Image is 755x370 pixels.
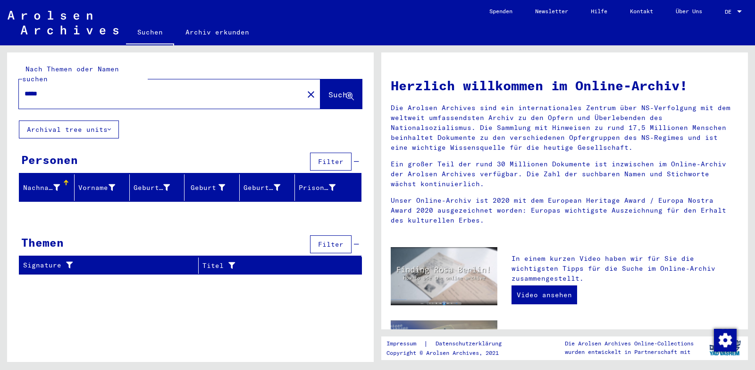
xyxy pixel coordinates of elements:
[310,153,352,171] button: Filter
[78,180,129,195] div: Vorname
[202,261,338,271] div: Titel
[188,180,239,195] div: Geburt‏
[725,9,735,15] span: DE
[386,339,424,349] a: Impressum
[130,174,185,201] mat-header-cell: Geburtsname
[126,21,174,45] a: Suchen
[134,183,170,193] div: Geburtsname
[19,174,75,201] mat-header-cell: Nachname
[512,285,577,304] a: Video ansehen
[21,234,64,251] div: Themen
[22,65,119,83] mat-label: Nach Themen oder Namen suchen
[328,90,352,99] span: Suche
[23,258,198,273] div: Signature
[391,103,738,153] p: Die Arolsen Archives sind ein internationales Zentrum über NS-Verfolgung mit dem weltweit umfasse...
[305,89,317,100] mat-icon: close
[391,247,497,305] img: video.jpg
[240,174,295,201] mat-header-cell: Geburtsdatum
[243,183,280,193] div: Geburtsdatum
[565,348,694,356] p: wurden entwickelt in Partnerschaft mit
[428,339,513,349] a: Datenschutzerklärung
[565,339,694,348] p: Die Arolsen Archives Online-Collections
[19,120,119,138] button: Archival tree units
[318,240,344,249] span: Filter
[185,174,240,201] mat-header-cell: Geburt‏
[391,196,738,225] p: Unser Online-Archiv ist 2020 mit dem European Heritage Award / Europa Nostra Award 2020 ausgezeic...
[174,21,260,43] a: Archiv erkunden
[391,159,738,189] p: Ein großer Teil der rund 30 Millionen Dokumente ist inzwischen im Online-Archiv der Arolsen Archi...
[707,336,743,360] img: yv_logo.png
[23,260,186,270] div: Signature
[318,157,344,166] span: Filter
[78,183,115,193] div: Vorname
[310,235,352,253] button: Filter
[299,183,336,193] div: Prisoner #
[320,79,362,109] button: Suche
[386,339,513,349] div: |
[243,180,294,195] div: Geburtsdatum
[202,258,350,273] div: Titel
[714,329,737,352] img: Zustimmung ändern
[299,180,350,195] div: Prisoner #
[386,349,513,357] p: Copyright © Arolsen Archives, 2021
[302,85,320,103] button: Clear
[75,174,130,201] mat-header-cell: Vorname
[295,174,361,201] mat-header-cell: Prisoner #
[188,183,225,193] div: Geburt‏
[23,180,74,195] div: Nachname
[21,151,78,168] div: Personen
[391,76,738,95] h1: Herzlich willkommen im Online-Archiv!
[134,180,185,195] div: Geburtsname
[512,254,738,284] p: In einem kurzen Video haben wir für Sie die wichtigsten Tipps für die Suche im Online-Archiv zusa...
[23,183,60,193] div: Nachname
[8,11,118,34] img: Arolsen_neg.svg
